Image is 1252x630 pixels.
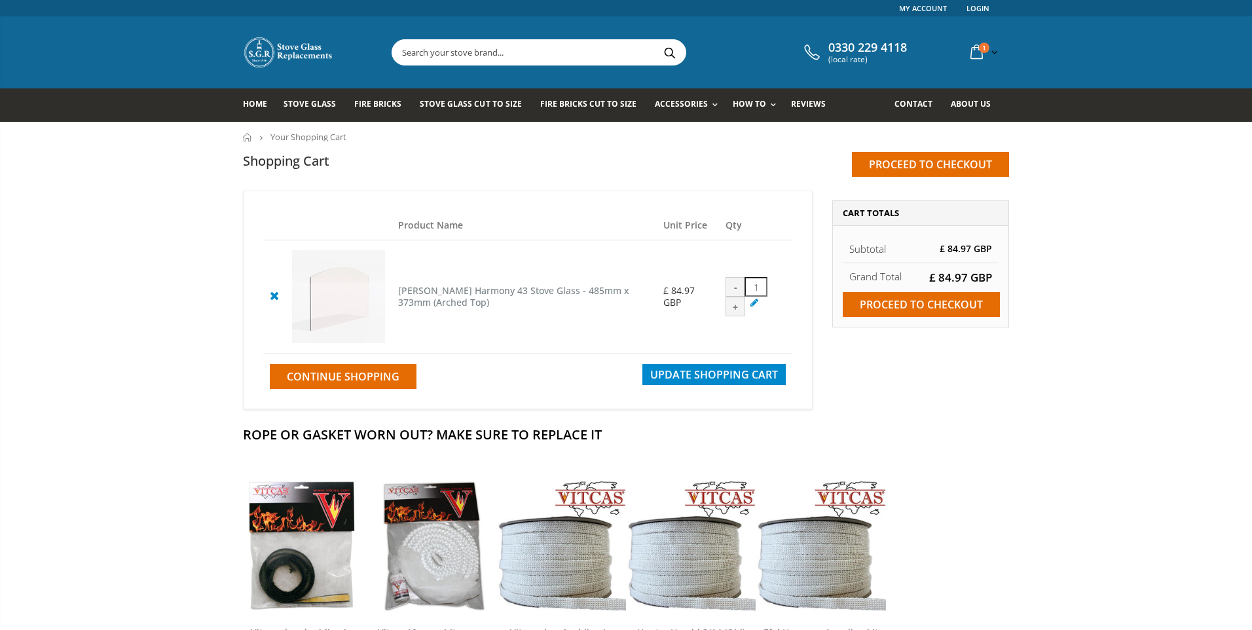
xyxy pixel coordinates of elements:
img: Vitcas white rope, glue and gloves kit 10mm [366,481,496,610]
input: Search your stove brand... [392,40,832,65]
div: + [726,297,745,316]
img: Vitcas stove glass bedding in tape [756,481,885,610]
button: Search [655,40,684,65]
strong: Grand Total [849,270,902,283]
span: Fire Bricks Cut To Size [540,98,636,109]
span: Stove Glass [284,98,336,109]
span: £ 84.97 GBP [663,284,695,308]
th: Unit Price [657,211,720,240]
a: Home [243,88,277,122]
a: About us [951,88,1001,122]
th: Qty [719,211,792,240]
a: Accessories [655,88,724,122]
span: Contact [894,98,932,109]
h2: Rope Or Gasket Worn Out? Make Sure To Replace It [243,426,1009,443]
span: About us [951,98,991,109]
a: Continue Shopping [270,364,416,389]
span: How To [733,98,766,109]
img: Vitcas stove glass bedding in tape [236,481,366,610]
a: [PERSON_NAME] Harmony 43 Stove Glass - 485mm x 373mm (Arched Top) [398,284,629,309]
span: £ 84.97 GBP [940,242,992,255]
a: Stove Glass [284,88,346,122]
a: Reviews [791,88,836,122]
input: Proceed to checkout [843,292,1000,317]
span: Cart Totals [843,207,899,219]
a: Home [243,133,253,141]
img: Stove Glass Replacement [243,36,335,69]
span: Your Shopping Cart [270,131,346,143]
input: Proceed to checkout [852,152,1009,177]
a: Fire Bricks Cut To Size [540,88,646,122]
div: - [726,277,745,297]
span: 1 [979,43,989,53]
span: Fire Bricks [354,98,401,109]
img: Nestor Martin Harmony 43 Stove Glass - 485mm x 373mm (Arched Top) [292,250,385,343]
img: Vitcas stove glass bedding in tape [626,481,756,610]
span: Home [243,98,267,109]
span: £ 84.97 GBP [929,270,992,285]
h1: Shopping Cart [243,152,329,170]
a: 0330 229 4118 (local rate) [801,41,907,64]
button: Update Shopping Cart [642,364,786,385]
span: Update Shopping Cart [650,367,778,382]
span: 0330 229 4118 [828,41,907,55]
a: Fire Bricks [354,88,411,122]
a: Contact [894,88,942,122]
span: Subtotal [849,242,886,255]
span: Stove Glass Cut To Size [420,98,521,109]
a: Stove Glass Cut To Size [420,88,531,122]
a: 1 [965,39,1001,65]
img: Vitcas stove glass bedding in tape [496,481,626,610]
a: How To [733,88,782,122]
span: Reviews [791,98,826,109]
span: (local rate) [828,55,907,64]
span: Accessories [655,98,708,109]
span: Continue Shopping [287,369,399,384]
th: Product Name [392,211,657,240]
